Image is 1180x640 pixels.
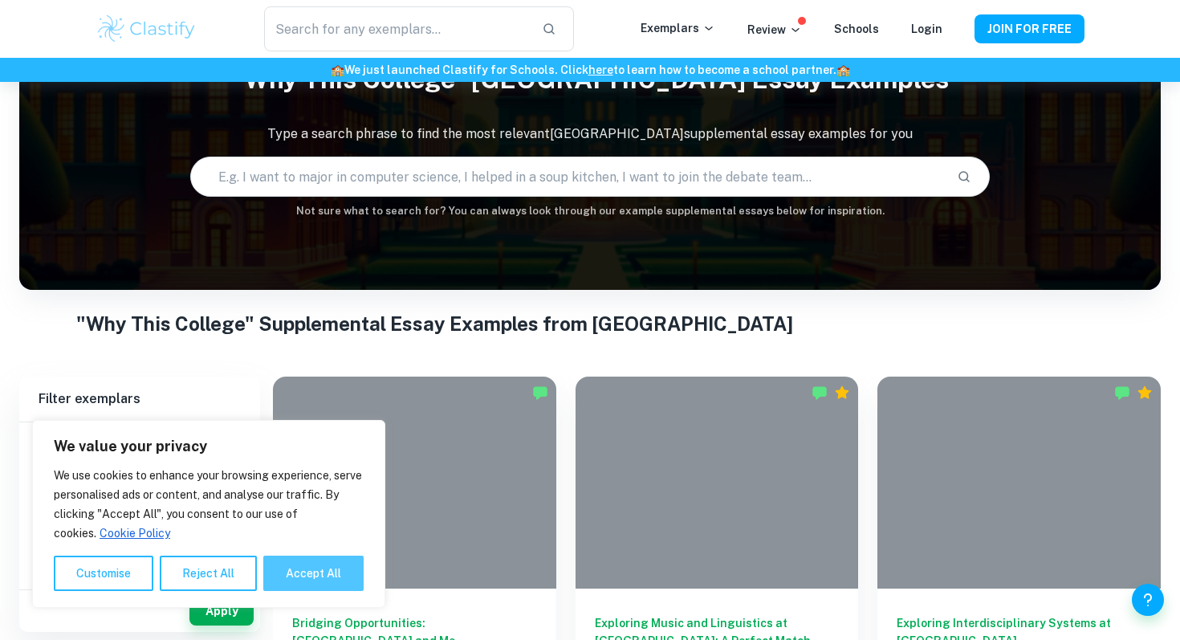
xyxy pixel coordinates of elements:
a: here [588,63,613,76]
a: Cookie Policy [99,526,171,540]
h6: Filter exemplars [19,377,260,422]
button: Accept All [263,556,364,591]
div: We value your privacy [32,420,385,608]
div: Premium [1137,385,1153,401]
h6: Not sure what to search for? You can always look through our example supplemental essays below fo... [19,203,1161,219]
img: Clastify logo [96,13,197,45]
p: Review [747,21,802,39]
button: Apply [189,597,254,626]
div: Premium [834,385,850,401]
h6: We just launched Clastify for Schools. Click to learn how to become a school partner. [3,61,1177,79]
p: We value your privacy [54,437,364,456]
button: Search [950,163,978,190]
input: E.g. I want to major in computer science, I helped in a soup kitchen, I want to join the debate t... [191,154,943,199]
img: Marked [1114,385,1130,401]
span: 🏫 [836,63,850,76]
a: Schools [834,22,879,35]
h1: "Why This College" Supplemental Essay Examples from [GEOGRAPHIC_DATA] [76,309,1104,338]
p: Type a search phrase to find the most relevant [GEOGRAPHIC_DATA] supplemental essay examples for you [19,124,1161,144]
button: JOIN FOR FREE [975,14,1084,43]
input: Search for any exemplars... [264,6,529,51]
p: We use cookies to enhance your browsing experience, serve personalised ads or content, and analys... [54,466,364,543]
button: Reject All [160,556,257,591]
span: 🏫 [331,63,344,76]
button: Customise [54,556,153,591]
button: Help and Feedback [1132,584,1164,616]
img: Marked [812,385,828,401]
a: Login [911,22,942,35]
p: Exemplars [641,19,715,37]
img: Marked [532,385,548,401]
